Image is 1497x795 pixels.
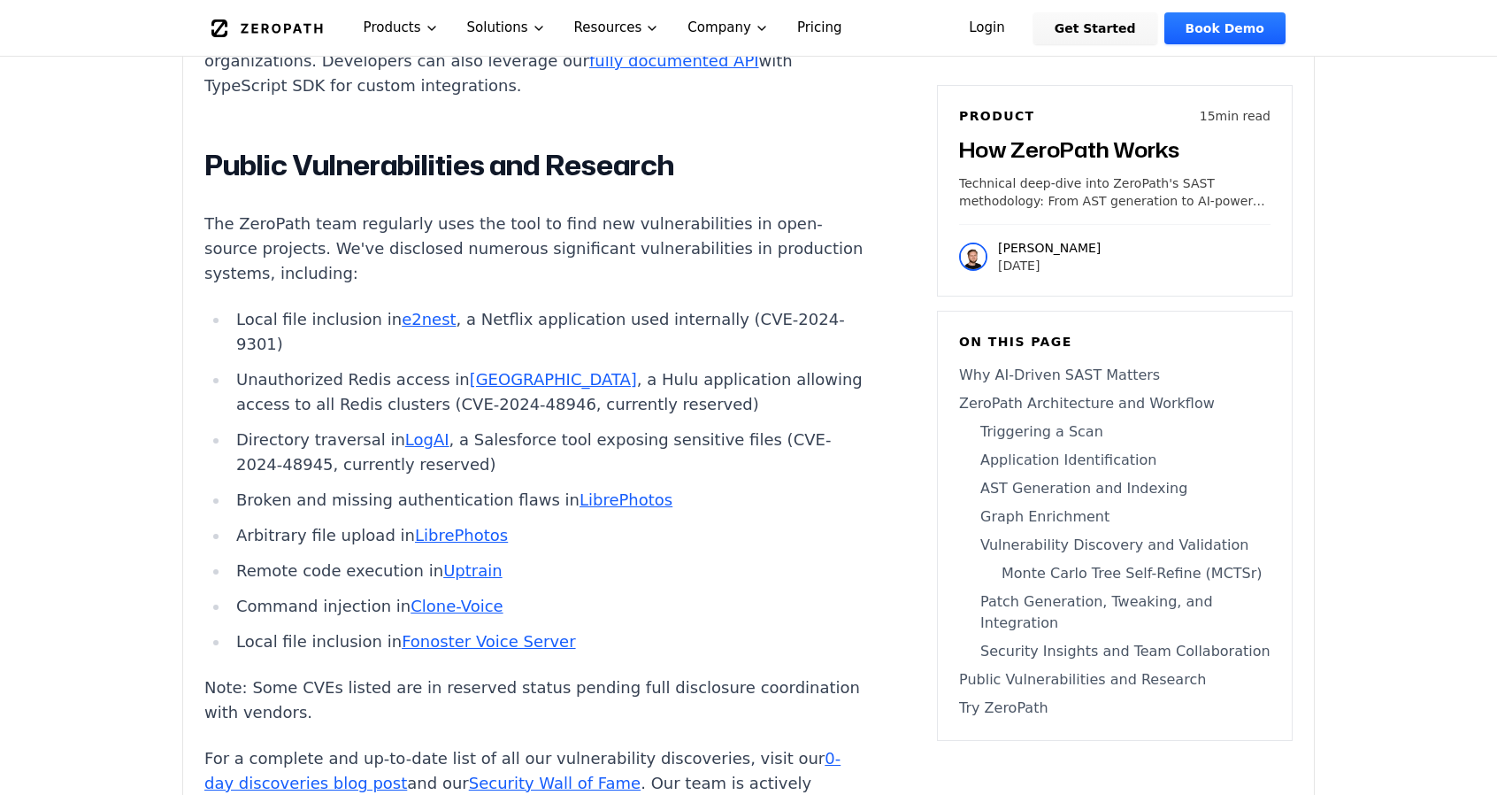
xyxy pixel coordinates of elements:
h6: On this page [959,333,1271,351]
a: e2nest [402,310,456,328]
li: Unauthorized Redis access in , a Hulu application allowing access to all Redis clusters (CVE-2024... [229,367,863,417]
li: Directory traversal in , a Salesforce tool exposing sensitive files (CVE-2024-48945, currently re... [229,428,863,477]
a: Try ZeroPath [959,698,1271,719]
a: Graph Enrichment [959,506,1271,528]
li: Local file inclusion in , a Netflix application used internally (CVE-2024-9301) [229,307,863,357]
a: LogAI [405,430,449,449]
a: Uptrain [443,561,503,580]
img: Raphael Karger [959,243,987,271]
h3: How ZeroPath Works [959,135,1271,164]
a: Security Insights and Team Collaboration [959,641,1271,662]
li: Command injection in [229,594,863,619]
a: LibrePhotos [580,490,672,509]
p: 15 min read [1200,107,1271,125]
a: Public Vulnerabilities and Research [959,669,1271,691]
p: Technical deep-dive into ZeroPath's SAST methodology: From AST generation to AI-powered vulnerabi... [959,174,1271,210]
a: Triggering a Scan [959,421,1271,443]
a: AST Generation and Indexing [959,478,1271,499]
a: 0-day discoveries blog post [204,749,841,792]
p: [DATE] [998,257,1101,274]
a: fully documented API [589,51,759,70]
a: Why AI-Driven SAST Matters [959,365,1271,386]
a: LibrePhotos [415,526,508,544]
p: [PERSON_NAME] [998,239,1101,257]
a: [GEOGRAPHIC_DATA] [470,370,637,389]
li: Broken and missing authentication flaws in [229,488,863,513]
a: Monte Carlo Tree Self-Refine (MCTSr) [959,563,1271,584]
h6: Product [959,107,1035,125]
h2: Public Vulnerabilities and Research [204,148,863,183]
a: Fonoster Voice Server [402,632,575,651]
li: Arbitrary file upload in [229,523,863,548]
a: ZeroPath Architecture and Workflow [959,393,1271,414]
p: The ZeroPath team regularly uses the tool to find new vulnerabilities in open-source projects. We... [204,212,863,286]
a: Patch Generation, Tweaking, and Integration [959,591,1271,634]
a: Book Demo [1164,12,1286,44]
li: Local file inclusion in [229,629,863,654]
a: Application Identification [959,450,1271,471]
li: Remote code execution in [229,559,863,583]
a: Get Started [1033,12,1157,44]
a: Security Wall of Fame [469,774,641,792]
a: Vulnerability Discovery and Validation [959,535,1271,556]
a: Clone-Voice [411,597,503,615]
p: Note: Some CVEs listed are in reserved status pending full disclosure coordination with vendors. [204,675,863,725]
a: Login [948,12,1026,44]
